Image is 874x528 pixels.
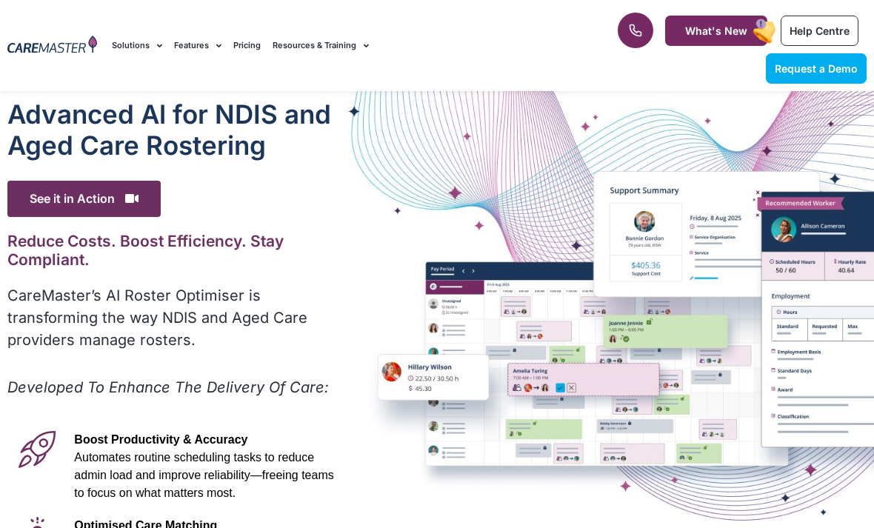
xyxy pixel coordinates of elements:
[174,21,221,70] a: Features
[7,36,97,56] img: CareMaster Logo
[7,284,351,351] p: CareMaster’s AI Roster Optimiser is transforming the way NDIS and Aged Care providers manage rost...
[7,181,161,217] span: See it in Action
[74,433,247,446] span: Boost Productivity & Accuracy
[7,378,329,396] em: Developed To Enhance The Delivery Of Care:
[781,16,858,46] a: Help Centre
[665,16,767,46] a: What's New
[273,21,369,70] a: Resources & Training
[112,21,162,70] a: Solutions
[233,21,261,70] a: Pricing
[74,451,333,499] span: Automates routine scheduling tasks to reduce admin load and improve reliability—freeing teams to ...
[790,24,850,37] span: Help Centre
[775,62,858,75] span: Request a Demo
[7,232,351,269] h2: Reduce Costs. Boost Efficiency. Stay Compliant.
[766,53,867,84] a: Request a Demo
[112,21,558,70] nav: Menu
[685,24,747,37] span: What's New
[7,98,351,161] h1: Advanced Al for NDIS and Aged Care Rostering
